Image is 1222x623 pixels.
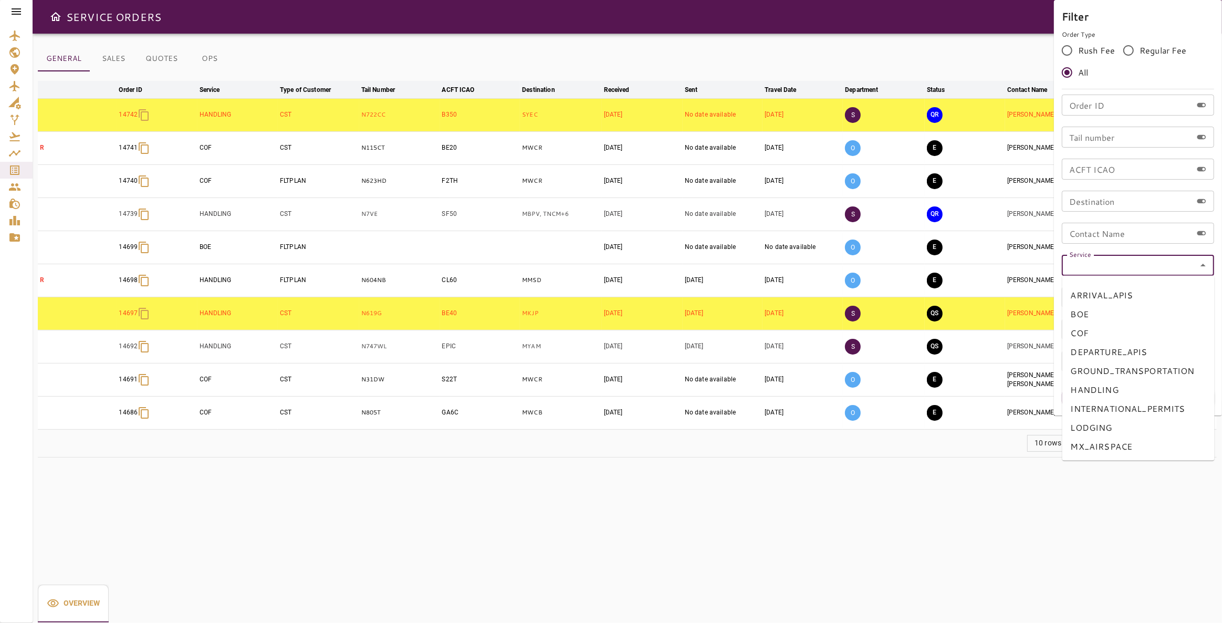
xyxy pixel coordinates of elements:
button: Close [1196,258,1210,273]
li: DEPARTURE_APIS [1062,343,1215,362]
li: LODGING [1062,419,1215,438]
li: GROUND_TRANSPORTATION [1062,362,1215,381]
li: HANDLING [1062,381,1215,400]
p: Order Type [1062,30,1214,39]
div: rushFeeOrder [1062,39,1214,84]
li: BOE [1062,305,1215,324]
li: INTERNATIONAL_PERMITS [1062,400,1215,419]
label: Service [1069,250,1091,259]
li: MX_AIRSPACE [1062,438,1215,456]
h6: Filter [1062,8,1214,25]
span: Rush Fee [1078,44,1115,57]
li: COF [1062,324,1215,343]
li: ARRIVAL_APIS [1062,286,1215,305]
span: All [1078,66,1088,79]
span: Regular Fee [1140,44,1187,57]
